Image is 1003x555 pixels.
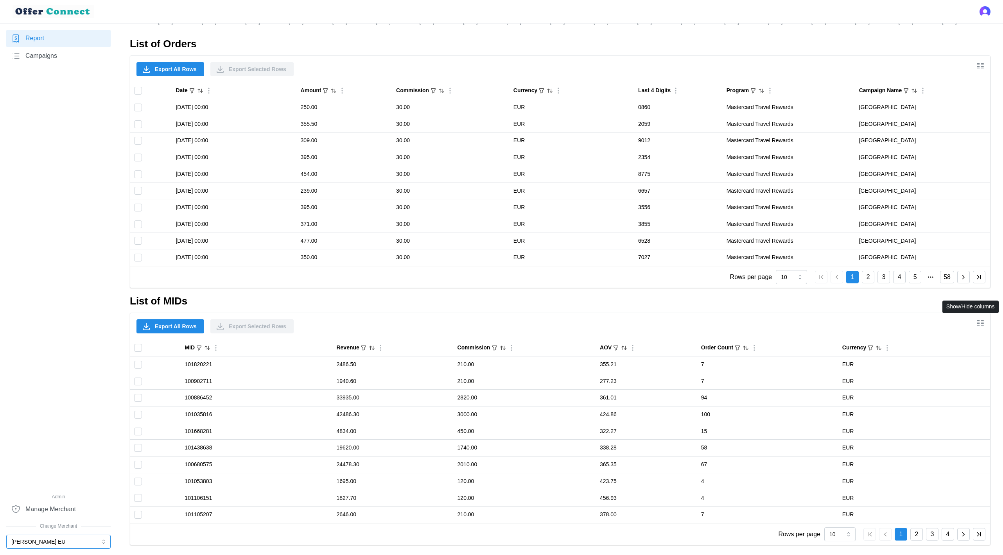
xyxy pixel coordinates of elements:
div: Campaign Name [859,86,902,95]
button: Column Actions [446,86,454,95]
button: Sort by Revenue descending [368,344,375,351]
td: 30.00 [392,199,510,216]
td: 250.00 [297,99,393,116]
td: Mastercard Travel Rewards [723,166,855,183]
td: 309.00 [297,132,393,149]
input: Toggle select row [134,220,142,228]
td: 4 [697,490,838,507]
td: 30.00 [392,216,510,233]
td: 355.21 [596,356,697,373]
td: Mastercard Travel Rewards [723,199,855,216]
td: [GEOGRAPHIC_DATA] [855,233,990,249]
td: 7 [697,373,838,390]
p: Rows per page [730,272,772,282]
tspan: [DATE] [463,19,478,25]
td: 8775 [634,166,723,183]
td: 30.00 [392,132,510,149]
tspan: [DATE] [550,19,565,25]
div: Currency [513,86,537,95]
td: Mastercard Travel Rewards [723,99,855,116]
td: EUR [510,149,634,166]
a: Report [6,30,111,47]
tspan: [DATE] [376,19,391,25]
td: [DATE] 00:00 [172,183,296,199]
td: 2059 [634,116,723,132]
td: 210.00 [454,356,596,373]
button: Sort by Currency ascending [546,87,553,94]
td: 371.00 [297,216,393,233]
button: 4 [893,271,906,283]
button: Export All Rows [136,62,204,76]
tspan: [DATE] [506,19,521,25]
span: Change Merchant [6,523,111,530]
td: Mastercard Travel Rewards [723,149,855,166]
td: [DATE] 00:00 [172,199,296,216]
td: 424.86 [596,406,697,423]
button: Open user button [980,6,990,17]
td: EUR [510,183,634,199]
tspan: [DATE] [158,19,173,25]
td: 94 [697,390,838,406]
input: Toggle select all [134,344,142,352]
td: [DATE] 00:00 [172,132,296,149]
button: Sort by Order Count descending [742,344,749,351]
td: 477.00 [297,233,393,249]
td: 24478.30 [332,457,453,473]
td: Mastercard Travel Rewards [723,249,855,266]
td: [DATE] 00:00 [172,166,296,183]
button: 2 [910,528,923,541]
td: EUR [838,490,990,507]
td: EUR [838,457,990,473]
td: 210.00 [454,373,596,390]
button: 2 [862,271,874,283]
td: 101820221 [181,356,332,373]
td: [DATE] 00:00 [172,116,296,132]
td: EUR [838,507,990,523]
td: 120.00 [454,490,596,507]
td: 395.00 [297,199,393,216]
input: Toggle select row [134,378,142,385]
tspan: [DATE] [289,19,303,25]
td: 1740.00 [454,440,596,457]
tspan: [DATE] [855,19,870,25]
td: 100680575 [181,457,332,473]
td: EUR [838,473,990,490]
td: 7 [697,356,838,373]
button: 3 [877,271,890,283]
td: 58 [697,440,838,457]
td: Mastercard Travel Rewards [723,233,855,249]
tspan: [DATE] [202,19,217,25]
td: [DATE] 00:00 [172,149,296,166]
td: 100886452 [181,390,332,406]
td: [DATE] 00:00 [172,233,296,249]
td: 2354 [634,149,723,166]
button: Sort by AOV descending [621,344,628,351]
button: Column Actions [750,344,759,352]
td: [DATE] 00:00 [172,216,296,233]
span: Campaigns [25,51,57,61]
input: Toggle select all [134,87,142,95]
td: [DATE] 00:00 [172,249,296,266]
td: 42486.30 [332,406,453,423]
input: Toggle select row [134,511,142,519]
td: 19620.00 [332,440,453,457]
div: Last 4 Digits [638,86,671,95]
td: EUR [838,373,990,390]
span: Report [25,34,44,43]
td: Mastercard Travel Rewards [723,183,855,199]
td: 4 [697,473,838,490]
td: 30.00 [392,233,510,249]
td: 101438638 [181,440,332,457]
button: Column Actions [883,344,892,352]
span: Export All Rows [155,63,197,76]
td: 100 [697,406,838,423]
td: 338.28 [596,440,697,457]
button: Export All Rows [136,319,204,333]
td: 101106151 [181,490,332,507]
button: Column Actions [554,86,563,95]
div: Order Count [701,344,733,352]
td: 30.00 [392,166,510,183]
button: 5 [909,271,921,283]
button: 4 [942,528,954,541]
td: 355.50 [297,116,393,132]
